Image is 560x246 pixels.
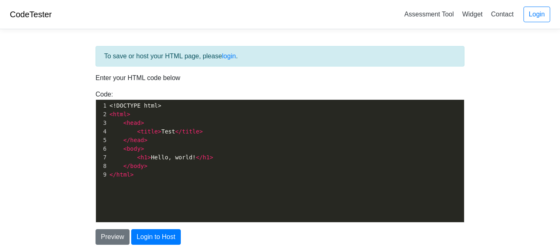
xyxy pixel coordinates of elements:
span: </ [109,171,116,178]
span: > [144,137,147,143]
a: Login [524,7,550,22]
div: 7 [96,153,108,162]
span: < [109,111,113,117]
div: To save or host your HTML page, please . [96,46,464,67]
div: 3 [96,119,108,127]
span: head [127,120,141,126]
span: Hello, world! [109,154,213,161]
div: 5 [96,136,108,145]
span: > [148,154,151,161]
span: > [141,145,144,152]
span: < [137,154,140,161]
span: </ [196,154,203,161]
div: 8 [96,162,108,170]
span: > [209,154,213,161]
button: Login to Host [131,229,180,245]
span: head [130,137,144,143]
span: body [130,163,144,169]
span: > [141,120,144,126]
div: 1 [96,101,108,110]
span: title [141,128,158,135]
span: html [113,111,127,117]
a: Contact [488,7,517,21]
span: > [158,128,161,135]
span: </ [123,137,130,143]
div: Code: [89,90,471,223]
span: html [116,171,130,178]
span: < [123,145,127,152]
a: CodeTester [10,10,52,19]
span: h1 [141,154,148,161]
span: > [199,128,203,135]
span: title [182,128,199,135]
div: 4 [96,127,108,136]
button: Preview [96,229,130,245]
span: </ [123,163,130,169]
span: h1 [203,154,210,161]
span: < [137,128,140,135]
div: 2 [96,110,108,119]
span: > [144,163,147,169]
div: 6 [96,145,108,153]
div: 9 [96,170,108,179]
a: Assessment Tool [401,7,457,21]
span: </ [175,128,182,135]
p: Enter your HTML code below [96,73,464,83]
span: <!DOCTYPE html> [109,102,161,109]
span: body [127,145,141,152]
a: Widget [459,7,486,21]
span: Test [109,128,203,135]
span: > [130,171,134,178]
a: login [222,53,236,60]
span: > [127,111,130,117]
span: < [123,120,127,126]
